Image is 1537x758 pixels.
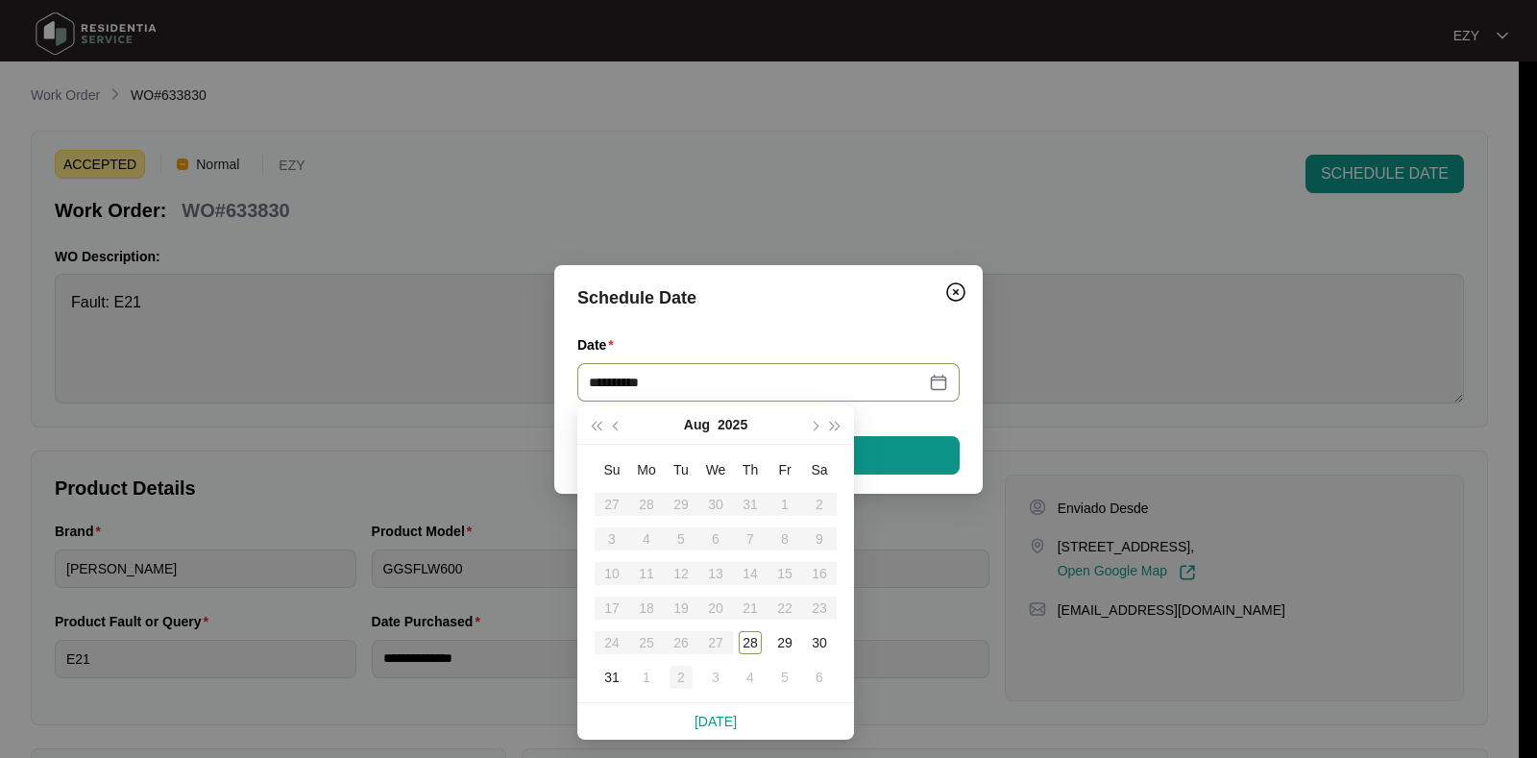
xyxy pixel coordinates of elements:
img: closeCircle [944,281,967,304]
td: 2025-09-04 [733,660,768,695]
div: 4 [739,666,762,689]
td: 2025-09-03 [698,660,733,695]
label: Date [577,335,622,355]
div: 31 [600,666,623,689]
div: 2 [670,666,693,689]
input: Date [589,372,925,393]
div: 3 [704,666,727,689]
div: 6 [808,666,831,689]
div: Schedule Date [577,284,960,311]
td: 2025-09-06 [802,660,837,695]
button: Aug [684,405,710,444]
td: 2025-08-31 [595,660,629,695]
div: 30 [808,631,831,654]
td: 2025-09-05 [768,660,802,695]
td: 2025-08-28 [733,625,768,660]
div: 5 [773,666,796,689]
td: 2025-08-30 [802,625,837,660]
button: Close [940,277,971,307]
th: Sa [802,452,837,487]
th: Mo [629,452,664,487]
button: 2025 [718,405,747,444]
div: 28 [739,631,762,654]
div: 29 [773,631,796,654]
td: 2025-08-29 [768,625,802,660]
td: 2025-09-02 [664,660,698,695]
td: 2025-09-01 [629,660,664,695]
th: Tu [664,452,698,487]
th: Su [595,452,629,487]
div: 1 [635,666,658,689]
th: Th [733,452,768,487]
th: We [698,452,733,487]
th: Fr [768,452,802,487]
a: [DATE] [695,714,737,729]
